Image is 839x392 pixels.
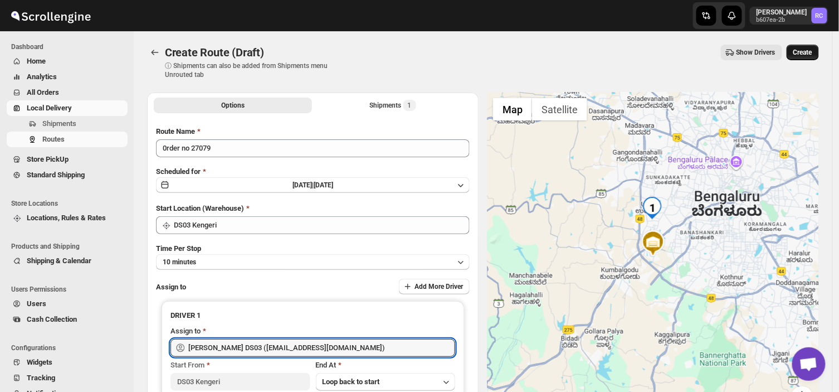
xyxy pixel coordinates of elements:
[7,253,128,269] button: Shipping & Calendar
[156,177,470,193] button: [DATE]|[DATE]
[42,135,65,143] span: Routes
[165,46,264,59] span: Create Route (Draft)
[757,8,807,17] p: [PERSON_NAME]
[42,119,76,128] span: Shipments
[757,17,807,23] p: b607ea-2b
[532,98,587,120] button: Show satellite imagery
[812,8,827,23] span: Rahul Chopra
[156,283,186,291] span: Assign to
[221,101,245,110] span: Options
[7,69,128,85] button: Analytics
[27,88,59,96] span: All Orders
[11,199,128,208] span: Store Locations
[170,310,455,321] h3: DRIVER 1
[156,254,470,270] button: 10 minutes
[27,104,72,112] span: Local Delivery
[11,42,128,51] span: Dashboard
[11,285,128,294] span: Users Permissions
[188,339,455,357] input: Search assignee
[7,370,128,386] button: Tracking
[408,101,412,110] span: 1
[7,116,128,132] button: Shipments
[27,171,85,179] span: Standard Shipping
[292,181,314,189] span: [DATE] |
[641,197,664,219] div: 1
[170,361,204,369] span: Start From
[314,98,472,113] button: Selected Shipments
[736,48,775,57] span: Show Drivers
[147,45,163,60] button: Routes
[793,48,812,57] span: Create
[27,155,69,163] span: Store PickUp
[7,85,128,100] button: All Orders
[7,210,128,226] button: Locations, Rules & Rates
[323,378,380,386] span: Loop back to start
[165,61,340,79] p: ⓘ Shipments can also be added from Shipments menu Unrouted tab
[399,279,470,294] button: Add More Driver
[721,45,782,60] button: Show Drivers
[156,167,201,176] span: Scheduled for
[787,45,819,60] button: Create
[7,312,128,327] button: Cash Collection
[27,214,106,222] span: Locations, Rules & Rates
[27,299,46,308] span: Users
[156,127,195,135] span: Route Name
[174,216,470,234] input: Search location
[370,100,416,111] div: Shipments
[316,360,455,371] div: End At
[792,347,826,381] a: Open chat
[27,57,46,65] span: Home
[816,12,823,20] text: RC
[163,258,196,267] span: 10 minutes
[414,282,463,291] span: Add More Driver
[11,242,128,251] span: Products and Shipping
[156,139,470,157] input: Eg: Bengaluru Route
[170,326,201,337] div: Assign to
[156,244,201,253] span: Time Per Stop
[11,343,128,352] span: Configurations
[27,315,77,323] span: Cash Collection
[156,204,244,212] span: Start Location (Warehouse)
[493,98,532,120] button: Show street map
[27,257,91,265] span: Shipping & Calendar
[316,373,455,391] button: Loop back to start
[314,181,333,189] span: [DATE]
[27,374,55,382] span: Tracking
[154,98,312,113] button: All Route Options
[7,355,128,370] button: Widgets
[7,296,128,312] button: Users
[9,2,92,30] img: ScrollEngine
[27,358,52,366] span: Widgets
[7,54,128,69] button: Home
[27,72,57,81] span: Analytics
[750,7,828,25] button: User menu
[7,132,128,147] button: Routes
